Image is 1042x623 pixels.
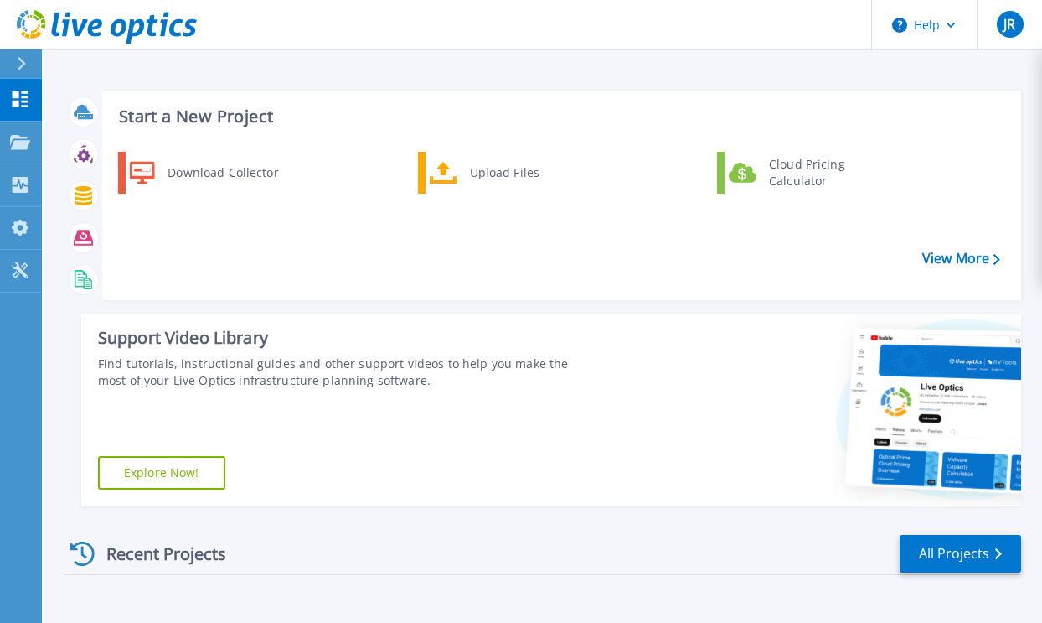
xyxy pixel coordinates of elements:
a: Cloud Pricing Calculator [717,152,889,194]
div: Download Collector [159,156,286,189]
div: Support Video Library [98,327,586,349]
a: Upload Files [418,152,590,194]
div: Upload Files [462,156,585,189]
a: Explore Now! [98,456,225,490]
a: View More [922,251,1000,267]
h3: Start a New Project [119,107,999,126]
div: Find tutorials, instructional guides and other support videos to help you make the most of your L... [98,356,586,389]
div: Recent Projects [64,533,249,574]
span: JR [1003,18,1015,31]
a: Download Collector [118,152,290,194]
a: All Projects [900,535,1021,573]
div: Cloud Pricing Calculator [761,156,885,189]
